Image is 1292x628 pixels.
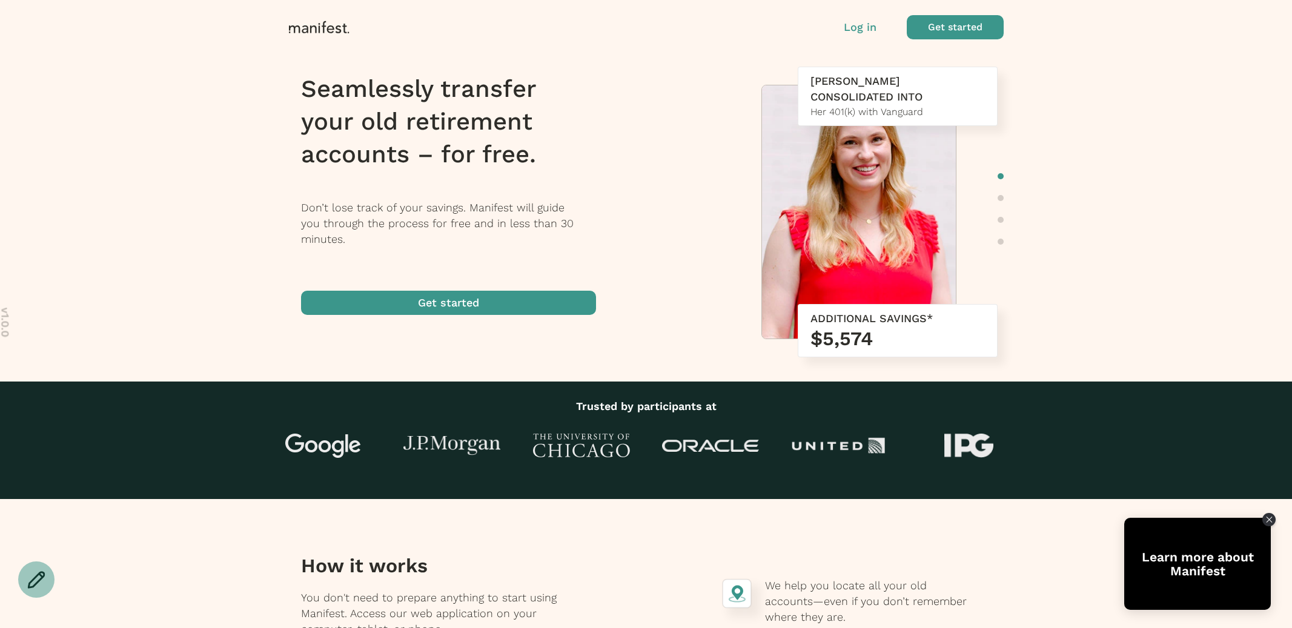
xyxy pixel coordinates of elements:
[274,434,371,458] img: Google
[1124,550,1271,578] div: Learn more about Manifest
[301,73,612,171] h1: Seamlessly transfer your old retirement accounts – for free.
[301,291,596,315] button: Get started
[810,311,985,326] div: ADDITIONAL SAVINGS*
[662,440,759,452] img: Oracle
[810,105,985,119] div: Her 401(k) with Vanguard
[301,200,612,247] p: Don’t lose track of your savings. Manifest will guide you through the process for free and in les...
[1262,513,1276,526] div: Close Tolstoy widget
[762,85,956,345] img: Meredith
[1124,518,1271,610] div: Open Tolstoy widget
[907,15,1004,39] button: Get started
[403,436,500,456] img: J.P Morgan
[1124,518,1271,610] div: Open Tolstoy
[301,554,572,578] h3: How it works
[533,434,630,458] img: University of Chicago
[810,326,985,351] h3: $5,574
[1124,518,1271,610] div: Tolstoy bubble widget
[844,19,876,35] button: Log in
[810,73,985,105] div: [PERSON_NAME] CONSOLIDATED INTO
